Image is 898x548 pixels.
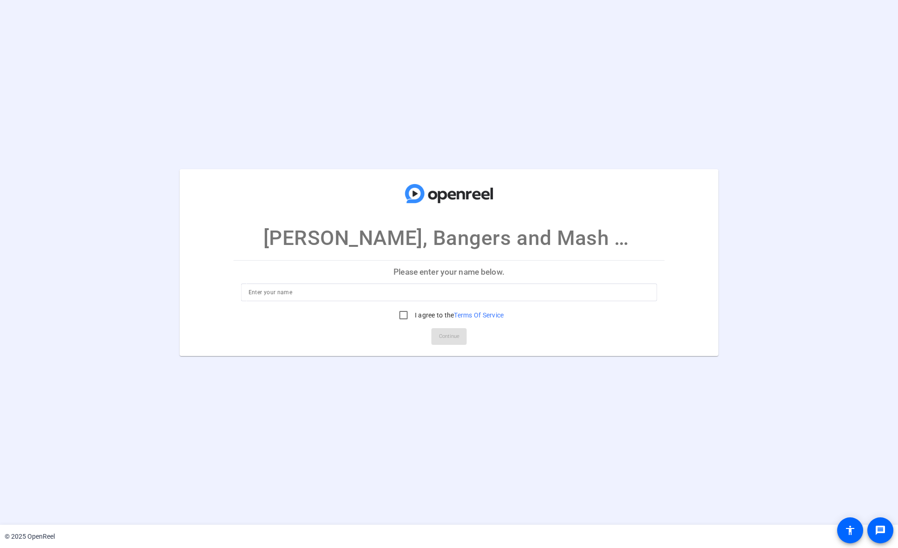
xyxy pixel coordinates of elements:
[845,525,856,536] mat-icon: accessibility
[263,223,635,253] p: [PERSON_NAME], Bangers and Mash Video Series
[403,178,496,209] img: company-logo
[234,261,665,283] p: Please enter your name below.
[454,311,504,319] a: Terms Of Service
[875,525,886,536] mat-icon: message
[5,532,55,541] div: © 2025 OpenReel
[249,287,650,298] input: Enter your name
[413,310,504,320] label: I agree to the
